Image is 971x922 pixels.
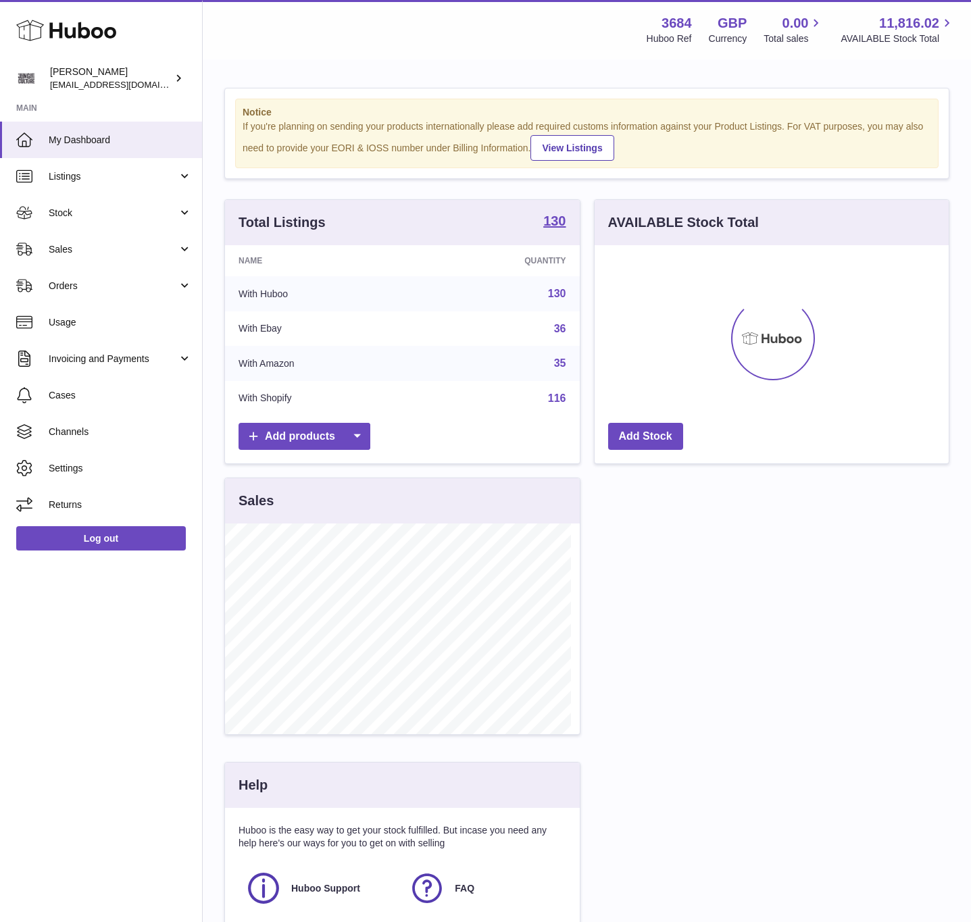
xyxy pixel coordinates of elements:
span: [EMAIL_ADDRESS][DOMAIN_NAME] [50,79,199,90]
span: Channels [49,426,192,438]
span: Invoicing and Payments [49,353,178,365]
span: Total sales [764,32,824,45]
h3: Total Listings [239,213,326,232]
span: 0.00 [782,14,809,32]
h3: Help [239,776,268,794]
span: Returns [49,498,192,511]
span: My Dashboard [49,134,192,147]
span: Huboo Support [291,882,360,895]
span: Sales [49,243,178,256]
div: [PERSON_NAME] [50,66,172,91]
td: With Amazon [225,346,419,381]
span: Settings [49,462,192,475]
a: 36 [554,323,566,334]
td: With Huboo [225,276,419,311]
a: 35 [554,357,566,369]
h3: AVAILABLE Stock Total [608,213,759,232]
a: Huboo Support [245,870,395,906]
span: FAQ [455,882,474,895]
img: internalAdmin-3684@internal.huboo.com [16,68,36,88]
strong: 3684 [662,14,692,32]
td: With Ebay [225,311,419,347]
h3: Sales [239,492,274,510]
a: FAQ [409,870,559,906]
td: With Shopify [225,381,419,416]
span: Usage [49,316,192,329]
th: Quantity [419,245,579,276]
a: 0.00 Total sales [764,14,824,45]
span: Stock [49,207,178,220]
strong: Notice [243,106,931,119]
div: Huboo Ref [647,32,692,45]
a: Add Stock [608,423,683,451]
p: Huboo is the easy way to get your stock fulfilled. But incase you need any help here's our ways f... [239,824,566,850]
a: Add products [239,423,370,451]
div: If you're planning on sending your products internationally please add required customs informati... [243,120,931,161]
span: 11,816.02 [879,14,939,32]
div: Currency [709,32,747,45]
span: AVAILABLE Stock Total [841,32,955,45]
a: View Listings [530,135,614,161]
a: 130 [543,214,566,230]
strong: 130 [543,214,566,228]
strong: GBP [718,14,747,32]
span: Cases [49,389,192,402]
a: 130 [548,288,566,299]
span: Orders [49,280,178,292]
span: Listings [49,170,178,183]
a: Log out [16,526,186,550]
a: 116 [548,392,566,404]
a: 11,816.02 AVAILABLE Stock Total [841,14,955,45]
th: Name [225,245,419,276]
